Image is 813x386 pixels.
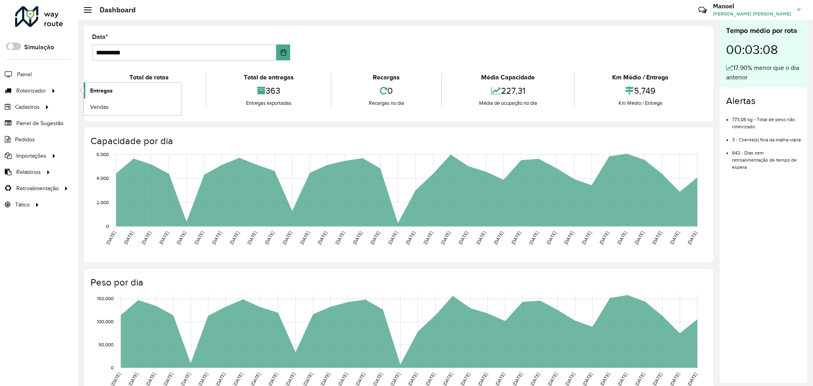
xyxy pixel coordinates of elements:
[17,70,32,79] span: Painel
[208,82,329,99] div: 363
[90,103,109,111] span: Vendas
[444,82,572,99] div: 227,31
[333,99,439,107] div: Recargas no dia
[581,230,592,245] text: [DATE]
[96,176,109,181] text: 4,000
[444,99,572,107] div: Média de ocupação no dia
[98,342,114,347] text: 50,000
[211,230,222,245] text: [DATE]
[24,42,54,52] label: Simulação
[726,95,801,107] h4: Alertas
[228,230,240,245] text: [DATE]
[726,25,801,36] div: Tempo médio por rota
[208,99,329,107] div: Entregas exportadas
[651,230,663,245] text: [DATE]
[175,230,187,245] text: [DATE]
[16,184,59,193] span: Retroalimentação
[422,230,434,245] text: [DATE]
[577,99,703,107] div: Km Médio / Entrega
[15,103,40,111] span: Cadastros
[84,99,181,115] a: Vendas
[94,73,204,82] div: Total de rotas
[732,110,801,130] li: 773,05 kg - Total de peso não roteirizado
[334,230,346,245] text: [DATE]
[92,32,108,42] label: Data
[387,230,399,245] text: [DATE]
[440,230,451,245] text: [DATE]
[316,230,328,245] text: [DATE]
[732,130,801,143] li: 3 - Cliente(s) fora da malha viária
[369,230,381,245] text: [DATE]
[111,365,114,370] text: 0
[669,230,680,245] text: [DATE]
[726,63,801,82] div: 17,90% menor que o dia anterior
[405,230,416,245] text: [DATE]
[475,230,487,245] text: [DATE]
[299,230,310,245] text: [DATE]
[333,73,439,82] div: Recargas
[15,201,30,209] span: Tático
[158,230,170,245] text: [DATE]
[15,135,35,144] span: Pedidos
[92,6,136,14] h2: Dashboard
[106,224,109,229] text: 0
[97,296,114,301] text: 150,000
[281,230,293,245] text: [DATE]
[732,143,801,171] li: 642 - Dias sem retroalimentação de tempo de espera
[105,230,117,245] text: [DATE]
[577,73,703,82] div: Km Médio / Entrega
[97,319,114,324] text: 100,000
[493,230,504,245] text: [DATE]
[96,200,109,205] text: 2,000
[16,87,46,95] span: Roteirizador
[96,152,109,157] text: 6,000
[123,230,134,245] text: [DATE]
[16,168,41,176] span: Relatórios
[713,2,791,10] h3: Manoel
[598,230,610,245] text: [DATE]
[91,135,705,147] h4: Capacidade por dia
[713,10,791,17] span: [PERSON_NAME] [PERSON_NAME]
[352,230,363,245] text: [DATE]
[510,230,522,245] text: [DATE]
[686,230,698,245] text: [DATE]
[208,73,329,82] div: Total de entregas
[545,230,557,245] text: [DATE]
[563,230,574,245] text: [DATE]
[634,230,645,245] text: [DATE]
[603,2,686,24] div: Críticas? Dúvidas? Elogios? Sugestões? Entre em contato conosco!
[16,119,64,127] span: Painel de Sugestão
[616,230,628,245] text: [DATE]
[193,230,205,245] text: [DATE]
[264,230,275,245] text: [DATE]
[726,36,801,63] div: 00:03:08
[246,230,258,245] text: [DATE]
[444,73,572,82] div: Média Capacidade
[577,82,703,99] div: 5,749
[16,152,46,160] span: Importações
[528,230,539,245] text: [DATE]
[694,2,711,19] a: Contato Rápido
[91,277,705,288] h4: Peso por dia
[276,44,290,60] button: Choose Date
[90,87,113,95] span: Entregas
[457,230,469,245] text: [DATE]
[84,83,181,98] a: Entregas
[141,230,152,245] text: [DATE]
[333,82,439,99] div: 0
